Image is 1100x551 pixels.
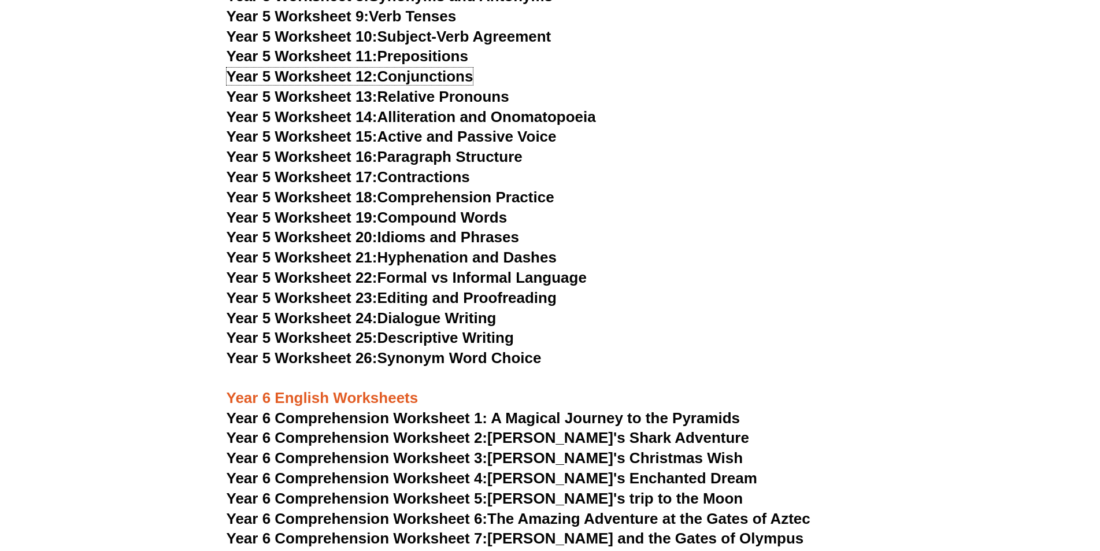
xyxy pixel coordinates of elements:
span: Year 5 Worksheet 19: [227,209,377,226]
a: Year 6 Comprehension Worksheet 6:The Amazing Adventure at the Gates of Aztec [227,510,810,527]
span: Year 6 Comprehension Worksheet 3: [227,449,488,467]
span: Year 5 Worksheet 22: [227,269,377,286]
span: Year 5 Worksheet 25: [227,329,377,346]
a: Year 5 Worksheet 14:Alliteration and Onomatopoeia [227,108,596,125]
a: Year 5 Worksheet 19:Compound Words [227,209,508,226]
a: Year 5 Worksheet 20:Idioms and Phrases [227,228,519,246]
span: Year 6 Comprehension Worksheet 6: [227,510,488,527]
span: Year 5 Worksheet 12: [227,68,377,85]
iframe: Chat Widget [908,420,1100,551]
span: Year 5 Worksheet 17: [227,168,377,186]
span: Year 5 Worksheet 15: [227,128,377,145]
span: Year 5 Worksheet 13: [227,88,377,105]
a: Year 6 Comprehension Worksheet 5:[PERSON_NAME]'s trip to the Moon [227,490,743,507]
a: Year 5 Worksheet 21:Hyphenation and Dashes [227,249,557,266]
a: Year 5 Worksheet 9:Verb Tenses [227,8,457,25]
span: Year 5 Worksheet 16: [227,148,377,165]
a: Year 5 Worksheet 12:Conjunctions [227,68,473,85]
a: Year 5 Worksheet 10:Subject-Verb Agreement [227,28,551,45]
span: Year 6 Comprehension Worksheet 5: [227,490,488,507]
span: Year 6 Comprehension Worksheet 7: [227,530,488,547]
span: Year 5 Worksheet 18: [227,188,377,206]
a: Year 5 Worksheet 15:Active and Passive Voice [227,128,557,145]
h3: Year 6 English Worksheets [227,369,874,408]
span: Year 5 Worksheet 14: [227,108,377,125]
span: Year 6 Comprehension Worksheet 2: [227,429,488,446]
span: Year 5 Worksheet 20: [227,228,377,246]
a: Year 5 Worksheet 24:Dialogue Writing [227,309,497,327]
span: Year 6 Comprehension Worksheet 4: [227,469,488,487]
span: Year 5 Worksheet 23: [227,289,377,306]
a: Year 5 Worksheet 11:Prepositions [227,47,468,65]
a: Year 6 Comprehension Worksheet 7:[PERSON_NAME] and the Gates of Olympus [227,530,804,547]
span: Year 5 Worksheet 24: [227,309,377,327]
a: Year 5 Worksheet 26:Synonym Word Choice [227,349,542,367]
span: Year 5 Worksheet 9: [227,8,369,25]
span: Year 5 Worksheet 26: [227,349,377,367]
span: Year 5 Worksheet 10: [227,28,377,45]
a: Year 6 Comprehension Worksheet 3:[PERSON_NAME]'s Christmas Wish [227,449,743,467]
a: Year 5 Worksheet 22:Formal vs Informal Language [227,269,587,286]
a: Year 5 Worksheet 16:Paragraph Structure [227,148,523,165]
a: Year 5 Worksheet 25:Descriptive Writing [227,329,514,346]
a: Year 5 Worksheet 18:Comprehension Practice [227,188,554,206]
a: Year 5 Worksheet 23:Editing and Proofreading [227,289,557,306]
a: Year 5 Worksheet 13:Relative Pronouns [227,88,509,105]
a: Year 6 Comprehension Worksheet 2:[PERSON_NAME]'s Shark Adventure [227,429,749,446]
span: Year 5 Worksheet 11: [227,47,377,65]
a: Year 5 Worksheet 17:Contractions [227,168,470,186]
span: Year 5 Worksheet 21: [227,249,377,266]
a: Year 6 Comprehension Worksheet 1: A Magical Journey to the Pyramids [227,409,740,427]
a: Year 6 Comprehension Worksheet 4:[PERSON_NAME]'s Enchanted Dream [227,469,757,487]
